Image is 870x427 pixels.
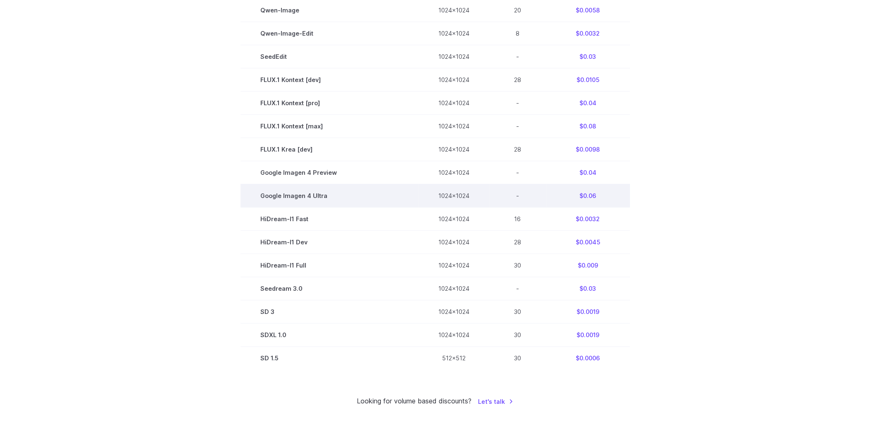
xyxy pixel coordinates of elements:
td: $0.0098 [546,138,630,161]
td: 1024x1024 [418,114,489,138]
td: $0.03 [546,45,630,68]
td: 1024x1024 [418,207,489,230]
td: - [489,45,546,68]
td: 1024x1024 [418,184,489,207]
td: 28 [489,68,546,91]
td: 1024x1024 [418,138,489,161]
td: $0.06 [546,184,630,207]
td: Qwen-Image-Edit [240,22,418,45]
td: 1024x1024 [418,254,489,277]
td: Google Imagen 4 Ultra [240,184,418,207]
a: Let's talk [478,397,513,406]
td: $0.08 [546,114,630,138]
td: 1024x1024 [418,22,489,45]
td: 1024x1024 [418,161,489,184]
td: 16 [489,207,546,230]
td: 28 [489,138,546,161]
td: $0.04 [546,161,630,184]
td: $0.0045 [546,230,630,253]
td: SeedEdit [240,45,418,68]
small: Looking for volume based discounts? [357,396,471,407]
td: FLUX.1 Kontext [pro] [240,91,418,114]
td: 1024x1024 [418,300,489,323]
td: $0.03 [546,277,630,300]
td: 1024x1024 [418,323,489,347]
td: $0.0105 [546,68,630,91]
td: 1024x1024 [418,68,489,91]
td: - [489,184,546,207]
td: 512x512 [418,347,489,370]
td: SD 3 [240,300,418,323]
td: 30 [489,323,546,347]
td: Seedream 3.0 [240,277,418,300]
td: SDXL 1.0 [240,323,418,347]
td: $0.0019 [546,323,630,347]
td: FLUX.1 Krea [dev] [240,138,418,161]
td: FLUX.1 Kontext [dev] [240,68,418,91]
td: HiDream-I1 Dev [240,230,418,253]
td: $0.04 [546,91,630,114]
td: 28 [489,230,546,253]
td: $0.0006 [546,347,630,370]
td: Google Imagen 4 Preview [240,161,418,184]
td: 30 [489,254,546,277]
td: $0.0019 [546,300,630,323]
td: $0.0032 [546,207,630,230]
td: - [489,277,546,300]
td: $0.0032 [546,22,630,45]
td: HiDream-I1 Fast [240,207,418,230]
td: 30 [489,347,546,370]
td: - [489,161,546,184]
td: 8 [489,22,546,45]
td: 1024x1024 [418,230,489,253]
td: $0.009 [546,254,630,277]
td: FLUX.1 Kontext [max] [240,114,418,138]
td: 1024x1024 [418,91,489,114]
td: HiDream-I1 Full [240,254,418,277]
td: SD 1.5 [240,347,418,370]
td: - [489,91,546,114]
td: 30 [489,300,546,323]
td: 1024x1024 [418,277,489,300]
td: - [489,114,546,138]
td: 1024x1024 [418,45,489,68]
